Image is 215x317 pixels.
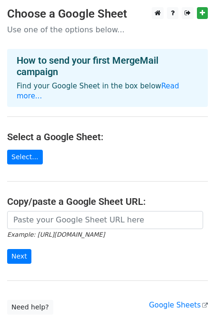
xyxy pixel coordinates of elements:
[7,150,43,164] a: Select...
[17,82,179,100] a: Read more...
[7,249,31,264] input: Next
[17,55,198,77] h4: How to send your first MergeMail campaign
[7,7,208,21] h3: Choose a Google Sheet
[7,231,105,238] small: Example: [URL][DOMAIN_NAME]
[7,25,208,35] p: Use one of the options below...
[7,196,208,207] h4: Copy/paste a Google Sheet URL:
[17,81,198,101] p: Find your Google Sheet in the box below
[7,131,208,143] h4: Select a Google Sheet:
[7,300,53,315] a: Need help?
[149,301,208,309] a: Google Sheets
[7,211,203,229] input: Paste your Google Sheet URL here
